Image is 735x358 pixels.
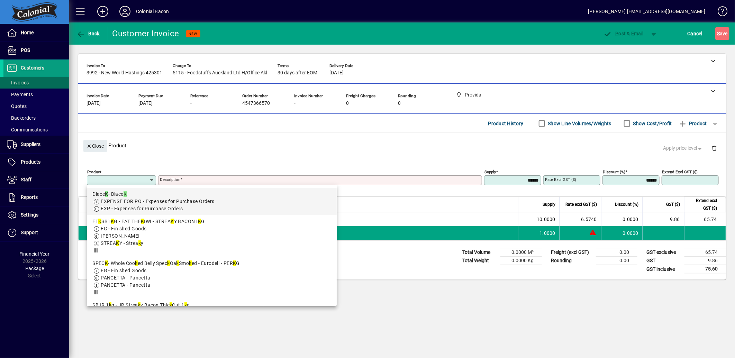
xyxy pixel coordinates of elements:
[7,92,33,97] span: Payments
[500,257,542,265] td: 0.0000 Kg
[484,169,496,174] mat-label: Supply
[75,27,101,40] button: Back
[25,266,44,271] span: Package
[92,302,331,309] div: SBJR 1 g - JR Strea y Bacon Thic Cut 1 g
[616,31,619,36] span: P
[176,260,179,266] em: k
[138,240,141,246] em: k
[21,177,31,182] span: Staff
[21,230,38,235] span: Support
[83,140,107,152] button: Close
[684,265,726,274] td: 75.60
[21,47,30,53] span: POS
[7,127,48,132] span: Communications
[688,28,703,39] span: Cancel
[666,201,680,208] span: GST ($)
[329,70,344,76] span: [DATE]
[92,260,331,267] div: SPEC - Whole Coo ed Belly Spec Oa Smo ed - Eurodell - PER G
[486,117,526,130] button: Product History
[684,257,726,265] td: 9.86
[643,265,684,274] td: GST inclusive
[537,216,555,223] span: 10.0000
[596,257,637,265] td: 0.00
[171,219,174,224] em: K
[547,248,596,257] td: Freight (excl GST)
[101,206,183,211] span: EXP - Expenses for Purchase Orders
[135,260,137,266] em: k
[706,140,723,156] button: Delete
[643,248,684,257] td: GST exclusive
[98,219,101,224] em: K
[564,216,597,223] div: 6.5740
[78,133,726,158] div: Product
[603,169,625,174] mat-label: Discount (%)
[101,275,150,281] span: PANCETTA - Pancetta
[92,5,114,18] button: Add
[717,31,720,36] span: S
[3,189,69,206] a: Reports
[661,142,706,155] button: Apply price level
[87,215,337,257] mat-option: ETKSB1KG - EAT THE KIWI - STREAKY BACON IKG
[547,120,611,127] label: Show Line Volumes/Weights
[21,159,40,165] span: Products
[82,143,109,149] app-page-header-button: Close
[545,177,576,182] mat-label: Rate excl GST ($)
[116,240,119,246] em: K
[105,191,108,197] em: K
[706,145,723,151] app-page-header-button: Delete
[92,191,331,198] div: Diace - Diace
[7,80,29,85] span: Invoices
[3,112,69,124] a: Backorders
[105,260,108,266] em: K
[632,120,672,127] label: Show Cost/Profit
[111,219,114,224] em: K
[87,299,337,341] mat-option: SBJR 1kg - JR Streaky Bacon Thick Cut 1kg
[141,219,144,224] em: K
[138,302,140,308] em: k
[21,65,44,71] span: Customers
[686,27,705,40] button: Cancel
[547,257,596,265] td: Rounding
[717,28,728,39] span: ave
[601,226,643,240] td: 0.0000
[170,302,172,308] em: k
[86,140,104,152] span: Close
[87,101,101,106] span: [DATE]
[3,77,69,89] a: Invoices
[500,248,542,257] td: 0.0000 M³
[20,251,50,257] span: Financial Year
[278,70,317,76] span: 30 days after EOM
[543,201,555,208] span: Supply
[184,302,187,308] em: k
[588,6,706,17] div: [PERSON_NAME] [EMAIL_ADDRESS][DOMAIN_NAME]
[21,141,40,147] span: Suppliers
[198,219,201,224] em: K
[233,260,236,266] em: K
[540,230,556,237] span: 1.0000
[3,89,69,100] a: Payments
[21,194,38,200] span: Reports
[124,191,127,197] em: K
[101,226,146,231] span: FG - Finished Goods
[87,169,101,174] mat-label: Product
[21,212,38,218] span: Settings
[3,24,69,42] a: Home
[101,268,146,273] span: FG - Finished Goods
[459,248,500,257] td: Total Volume
[3,171,69,189] a: Staff
[3,224,69,241] a: Support
[92,218,331,225] div: ET SB1 G - EAT THE IWI - STREA Y BACON I G
[684,212,726,226] td: 65.74
[242,101,270,106] span: 4547366570
[488,118,524,129] span: Product History
[3,124,69,136] a: Communications
[643,212,684,226] td: 9.86
[689,197,717,212] span: Extend excl GST ($)
[167,260,170,266] em: k
[138,101,153,106] span: [DATE]
[459,257,500,265] td: Total Weight
[189,260,191,266] em: k
[3,136,69,153] a: Suppliers
[662,169,698,174] mat-label: Extend excl GST ($)
[715,27,729,40] button: Save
